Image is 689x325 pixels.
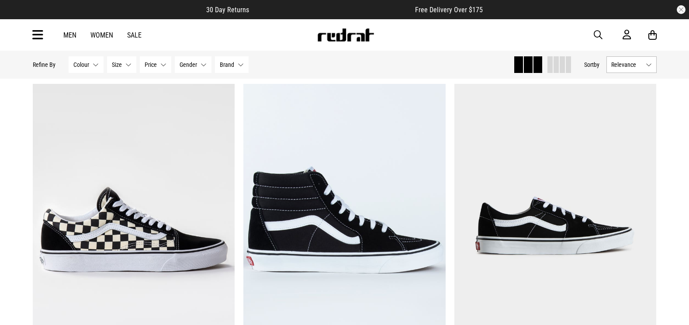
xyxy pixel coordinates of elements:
[606,56,657,73] button: Relevance
[611,61,642,68] span: Relevance
[145,61,157,68] span: Price
[73,61,89,68] span: Colour
[180,61,197,68] span: Gender
[63,31,76,39] a: Men
[594,61,599,68] span: by
[90,31,113,39] a: Women
[140,56,171,73] button: Price
[33,61,55,68] p: Refine By
[220,61,234,68] span: Brand
[7,3,33,30] button: Open LiveChat chat widget
[206,6,249,14] span: 30 Day Returns
[267,5,398,14] iframe: Customer reviews powered by Trustpilot
[69,56,104,73] button: Colour
[175,56,211,73] button: Gender
[415,6,483,14] span: Free Delivery Over $175
[215,56,249,73] button: Brand
[584,59,599,70] button: Sortby
[317,28,374,41] img: Redrat logo
[112,61,122,68] span: Size
[127,31,142,39] a: Sale
[107,56,136,73] button: Size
